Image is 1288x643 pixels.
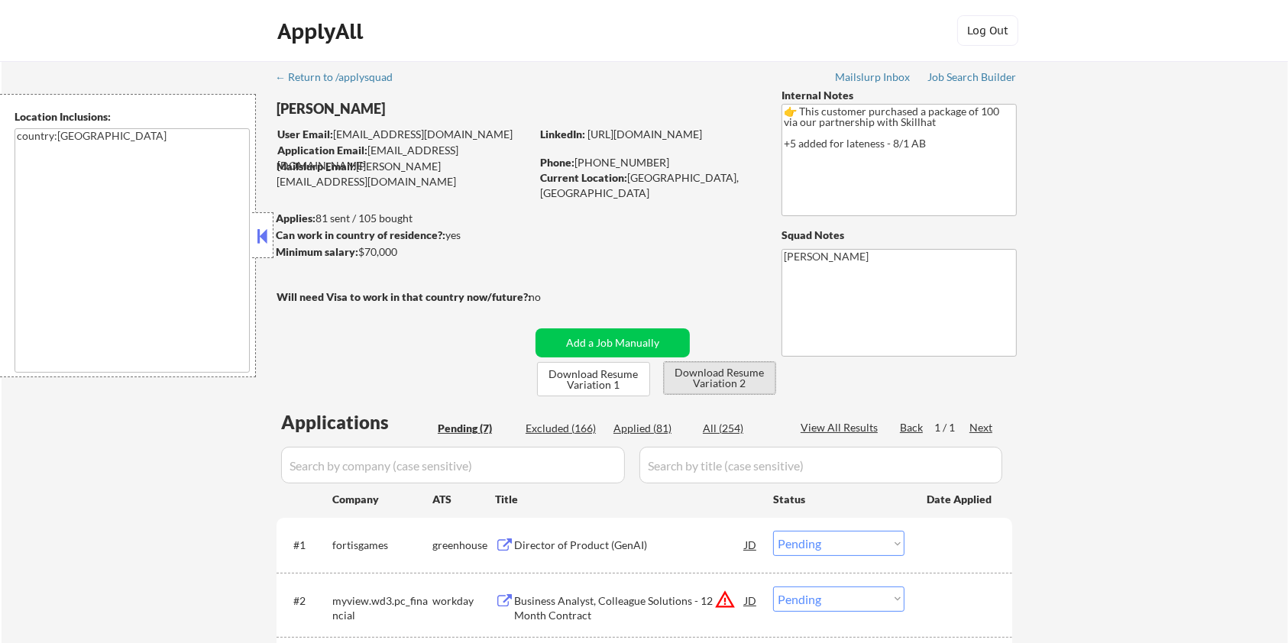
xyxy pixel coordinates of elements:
div: Title [495,492,759,507]
div: JD [743,586,759,614]
strong: Applies: [276,212,316,225]
div: Applications [281,413,432,431]
div: myview.wd3.pc_financial [332,593,432,623]
div: #2 [293,593,320,609]
div: 1 / 1 [934,420,969,435]
div: ApplyAll [277,18,367,44]
div: Company [332,492,432,507]
div: greenhouse [432,538,495,553]
div: $70,000 [276,244,530,260]
div: Location Inclusions: [15,109,250,124]
div: Next [969,420,994,435]
div: fortisgames [332,538,432,553]
div: yes [276,228,526,243]
div: #1 [293,538,320,553]
button: Download Resume Variation 2 [664,362,775,394]
a: ← Return to /applysquad [275,71,407,86]
div: [EMAIL_ADDRESS][DOMAIN_NAME] [277,143,530,173]
div: Internal Notes [782,88,1017,103]
div: workday [432,593,495,609]
div: Business Analyst, Colleague Solutions - 12 Month Contract [514,593,745,623]
div: Date Applied [927,492,994,507]
div: [PERSON_NAME][EMAIL_ADDRESS][DOMAIN_NAME] [277,159,530,189]
div: Mailslurp Inbox [835,72,911,82]
input: Search by company (case sensitive) [281,447,625,483]
strong: Current Location: [540,171,627,184]
strong: LinkedIn: [540,128,585,141]
strong: Application Email: [277,144,367,157]
strong: Minimum salary: [276,245,358,258]
div: Back [900,420,924,435]
div: ← Return to /applysquad [275,72,407,82]
div: Applied (81) [613,421,690,436]
div: Pending (7) [438,421,514,436]
div: no [529,289,572,305]
div: [EMAIL_ADDRESS][DOMAIN_NAME] [277,127,530,142]
a: Job Search Builder [927,71,1017,86]
button: Add a Job Manually [536,328,690,357]
strong: Phone: [540,156,574,169]
div: Director of Product (GenAI) [514,538,745,553]
button: warning_amber [714,589,736,610]
div: Status [773,485,905,512]
div: View All Results [801,420,882,435]
button: Log Out [957,15,1018,46]
div: Job Search Builder [927,72,1017,82]
button: Download Resume Variation 1 [537,362,650,396]
div: 81 sent / 105 bought [276,211,530,226]
strong: User Email: [277,128,333,141]
div: All (254) [703,421,779,436]
div: ATS [432,492,495,507]
div: [PERSON_NAME] [277,99,591,118]
div: Squad Notes [782,228,1017,243]
input: Search by title (case sensitive) [639,447,1002,483]
div: JD [743,531,759,558]
a: Mailslurp Inbox [835,71,911,86]
strong: Can work in country of residence?: [276,228,445,241]
a: [URL][DOMAIN_NAME] [587,128,702,141]
strong: Mailslurp Email: [277,160,356,173]
div: [GEOGRAPHIC_DATA], [GEOGRAPHIC_DATA] [540,170,756,200]
div: [PHONE_NUMBER] [540,155,756,170]
strong: Will need Visa to work in that country now/future?: [277,290,531,303]
div: Excluded (166) [526,421,602,436]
